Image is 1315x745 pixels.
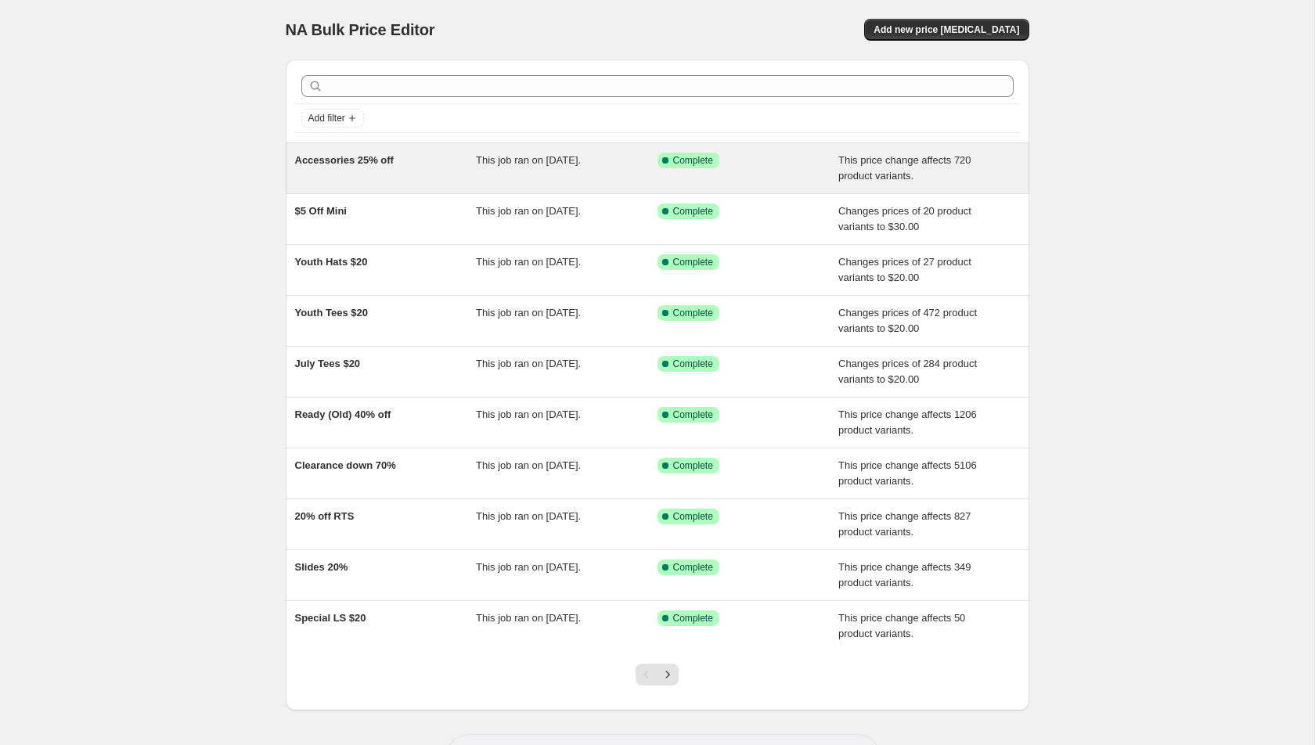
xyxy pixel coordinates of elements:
span: July Tees $20 [295,358,361,369]
button: Add filter [301,109,364,128]
span: Slides 20% [295,561,348,573]
span: Complete [673,510,713,523]
span: This price change affects 827 product variants. [838,510,971,538]
span: This price change affects 1206 product variants. [838,408,977,436]
span: This price change affects 720 product variants. [838,154,971,182]
span: Complete [673,408,713,421]
span: 20% off RTS [295,510,355,522]
span: Complete [673,154,713,167]
span: $5 Off Mini [295,205,347,217]
span: This price change affects 349 product variants. [838,561,971,588]
span: Clearance down 70% [295,459,396,471]
span: Complete [673,358,713,370]
span: This job ran on [DATE]. [476,612,581,624]
span: This job ran on [DATE]. [476,561,581,573]
span: Changes prices of 20 product variants to $30.00 [838,205,971,232]
span: Add new price [MEDICAL_DATA] [874,23,1019,36]
span: This job ran on [DATE]. [476,205,581,217]
span: Youth Tees $20 [295,307,368,319]
span: This job ran on [DATE]. [476,459,581,471]
span: Youth Hats $20 [295,256,368,268]
span: Complete [673,612,713,624]
span: Changes prices of 27 product variants to $20.00 [838,256,971,283]
span: This job ran on [DATE]. [476,358,581,369]
span: Changes prices of 472 product variants to $20.00 [838,307,977,334]
button: Next [657,664,679,686]
span: Add filter [308,112,345,124]
span: Special LS $20 [295,612,366,624]
span: Complete [673,561,713,574]
span: Complete [673,307,713,319]
span: Complete [673,459,713,472]
span: NA Bulk Price Editor [286,21,435,38]
span: This job ran on [DATE]. [476,408,581,420]
span: This price change affects 5106 product variants. [838,459,977,487]
span: Accessories 25% off [295,154,394,166]
span: Ready (Old) 40% off [295,408,391,420]
span: This job ran on [DATE]. [476,154,581,166]
span: Complete [673,256,713,268]
span: This job ran on [DATE]. [476,256,581,268]
span: This job ran on [DATE]. [476,307,581,319]
span: This price change affects 50 product variants. [838,612,965,639]
button: Add new price [MEDICAL_DATA] [864,19,1029,41]
span: Complete [673,205,713,218]
span: Changes prices of 284 product variants to $20.00 [838,358,977,385]
span: This job ran on [DATE]. [476,510,581,522]
nav: Pagination [636,664,679,686]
